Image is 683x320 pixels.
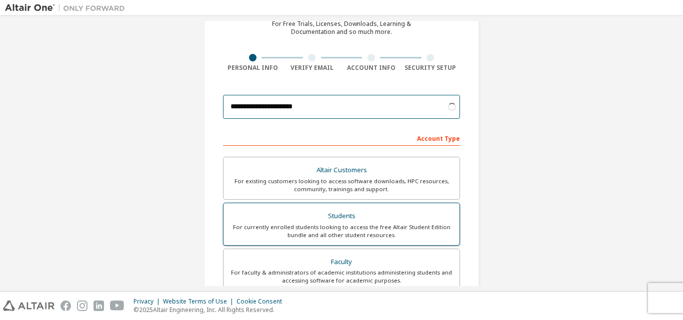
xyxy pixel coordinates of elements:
[77,301,87,311] img: instagram.svg
[93,301,104,311] img: linkedin.svg
[341,64,401,72] div: Account Info
[133,298,163,306] div: Privacy
[401,64,460,72] div: Security Setup
[133,306,288,314] p: © 2025 Altair Engineering, Inc. All Rights Reserved.
[229,209,453,223] div: Students
[60,301,71,311] img: facebook.svg
[229,223,453,239] div: For currently enrolled students looking to access the free Altair Student Edition bundle and all ...
[5,3,130,13] img: Altair One
[223,64,282,72] div: Personal Info
[236,298,288,306] div: Cookie Consent
[229,269,453,285] div: For faculty & administrators of academic institutions administering students and accessing softwa...
[229,163,453,177] div: Altair Customers
[3,301,54,311] img: altair_logo.svg
[163,298,236,306] div: Website Terms of Use
[282,64,342,72] div: Verify Email
[223,130,460,146] div: Account Type
[229,177,453,193] div: For existing customers looking to access software downloads, HPC resources, community, trainings ...
[110,301,124,311] img: youtube.svg
[229,255,453,269] div: Faculty
[272,20,411,36] div: For Free Trials, Licenses, Downloads, Learning & Documentation and so much more.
